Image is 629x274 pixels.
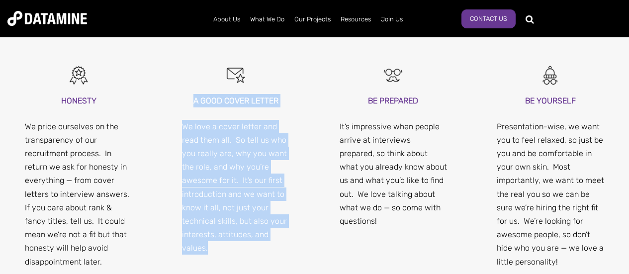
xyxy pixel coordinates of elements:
[208,6,245,32] a: About Us
[68,64,90,87] img: Honesty
[539,64,561,87] img: BE YOURSELF
[340,94,447,107] h3: BE PREPARED
[382,64,404,87] img: BE PREPARED
[336,6,376,32] a: Resources
[461,9,516,28] a: Contact Us
[182,94,289,107] h3: A GOOD COVER LETTER
[25,120,132,269] p: We pride ourselves on the transparency of our recruitment process. In return we ask for honesty i...
[289,6,336,32] a: Our Projects
[497,94,604,107] h3: BE YOURSELF
[225,64,247,87] img: A GOOD COVER LETTER
[497,120,604,269] p: Presentation-wise, we want you to feel relaxed, so just be you and be comfortable in your own ski...
[7,11,87,26] img: Datamine
[245,6,289,32] a: What We Do
[25,94,132,107] h3: HONESTY
[182,120,289,255] p: We love a cover letter and read them all. So tell us who you really are, why you want the role, a...
[376,6,408,32] a: Join Us
[340,120,447,228] p: It’s impressive when people arrive at interviews prepared, so think about what you already know a...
